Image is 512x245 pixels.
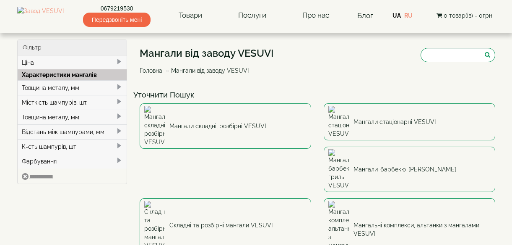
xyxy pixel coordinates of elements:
div: Характеристики мангалів [18,69,127,80]
span: 0 товар(ів) - 0грн [444,12,492,19]
a: Про нас [294,6,338,25]
h1: Мангали від заводу VESUVI [140,48,274,59]
h4: Уточнити Пошук [133,91,502,99]
a: Послуги [230,6,275,25]
div: Місткість шампурів, шт. [18,95,127,110]
div: Товщина металу, мм [18,80,127,95]
a: UA [392,12,401,19]
div: Ціна [18,55,127,70]
div: Товщина металу, мм [18,110,127,124]
a: 0679219530 [83,4,151,13]
a: Головна [140,67,162,74]
a: Товари [170,6,211,25]
div: Фарбування [18,154,127,169]
button: 0 товар(ів) - 0грн [434,11,495,20]
a: Мангали складні, розбірні VESUVI Мангали складні, розбірні VESUVI [140,103,311,149]
div: Фільтр [18,40,127,55]
li: Мангали від заводу VESUVI [164,66,249,75]
a: Блог [357,11,373,20]
div: Відстань між шампурами, мм [18,124,127,139]
div: К-сть шампурів, шт [18,139,127,154]
img: Завод VESUVI [17,7,64,24]
a: RU [404,12,413,19]
img: Мангали-барбекю-гриль VESUVI [328,149,349,190]
span: Передзвоніть мені [83,13,151,27]
img: Мангали стаціонарні VESUVI [328,106,349,138]
a: Мангали стаціонарні VESUVI Мангали стаціонарні VESUVI [324,103,495,140]
img: Мангали складні, розбірні VESUVI [144,106,165,146]
a: Мангали-барбекю-гриль VESUVI Мангали-барбекю-[PERSON_NAME] [324,147,495,192]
